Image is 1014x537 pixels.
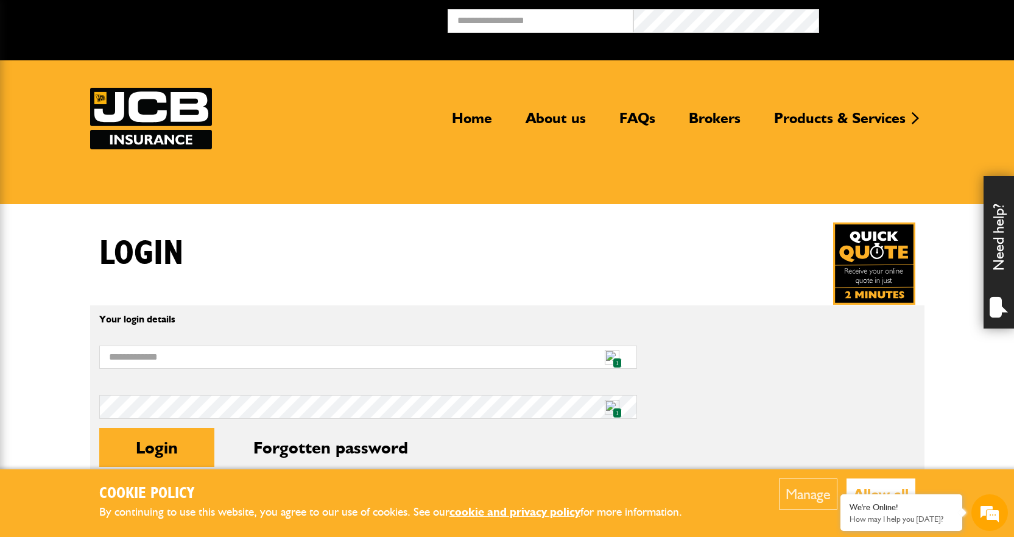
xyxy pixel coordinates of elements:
img: Quick Quote [833,222,915,305]
h2: Cookie Policy [99,485,702,503]
p: Your login details [99,315,637,324]
button: Login [99,428,214,467]
div: Need help? [984,176,1014,329]
p: By continuing to use this website, you agree to our use of cookies. See our for more information. [99,503,702,522]
p: How may I help you today? [850,514,953,524]
a: Home [443,109,501,137]
a: Get your insurance quote in just 2-minutes [833,222,915,305]
a: FAQs [610,109,664,137]
button: Broker Login [819,9,1005,28]
img: npw-badge-icon.svg [605,400,619,414]
img: npw-badge-icon.svg [605,350,619,365]
a: Products & Services [765,109,915,137]
span: 1 [613,408,622,418]
a: JCB Insurance Services [90,88,212,149]
button: Manage [779,478,837,510]
a: cookie and privacy policy [449,505,580,519]
div: We're Online! [850,502,953,513]
span: 1 [613,358,622,368]
img: JCB Insurance Services logo [90,88,212,149]
h1: Login [99,233,183,274]
button: Forgotten password [217,428,445,467]
a: About us [516,109,595,137]
a: Brokers [680,109,750,137]
button: Allow all [847,478,915,510]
